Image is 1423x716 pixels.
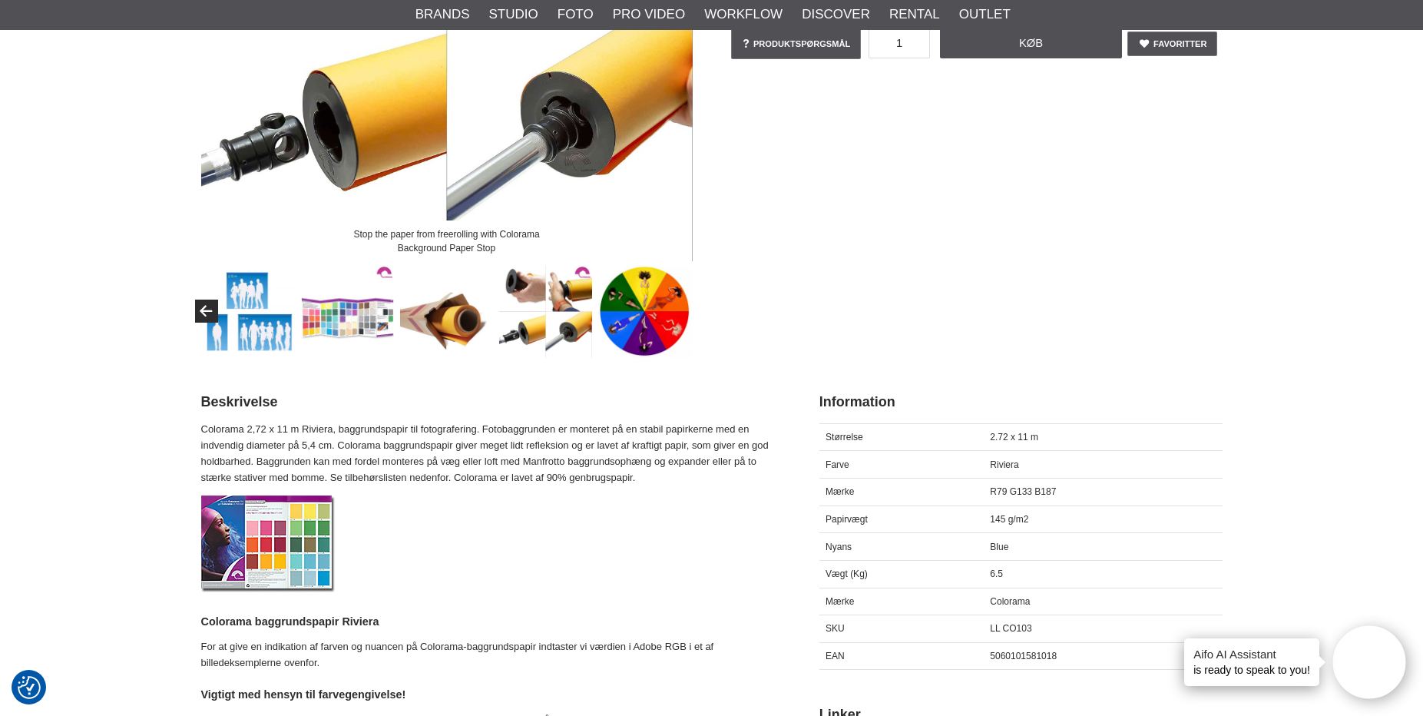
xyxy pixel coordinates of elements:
[826,651,845,661] span: EAN
[201,614,781,629] h4: Colorama baggrundspapir Riviera
[1193,646,1310,662] h4: Aifo AI Assistant
[18,674,41,701] button: Samtykkepræferencer
[201,639,781,671] p: For at give en indikation af farven og nuancen på Colorama-baggrundspapir indtaster vi værdien i ...
[889,5,940,25] a: Rental
[400,265,493,358] img: Supplied in robust packaging
[415,5,470,25] a: Brands
[990,623,1031,634] span: LL CO103
[826,568,868,579] span: Vægt (Kg)
[990,514,1028,525] span: 145 g/m2
[202,265,295,358] img: Seamless Paper Width Comparison
[990,596,1030,607] span: Colorama
[558,5,594,25] a: Foto
[301,265,394,358] img: Order the Colorama color chart to see the colors live
[201,496,336,592] img: Colorama Baggrundspapir
[826,432,863,443] span: Størrelse
[990,432,1038,443] span: 2.72 x 11 m
[489,5,538,25] a: Studio
[826,514,868,525] span: Papirvægt
[201,422,781,486] p: Colorama 2,72 x 11 m Riviera, baggrundspapir til fotografering. Fotobaggrunden er monteret på en ...
[959,5,1011,25] a: Outlet
[990,542,1008,552] span: Blue
[826,459,849,470] span: Farve
[195,300,218,323] button: Previous
[826,486,854,497] span: Mærke
[1127,31,1218,56] a: Favoritter
[990,568,1003,579] span: 6.5
[18,676,41,699] img: Revisit consent button
[802,5,870,25] a: Discover
[990,651,1057,661] span: 5060101581018
[990,459,1018,470] span: Riviera
[704,5,783,25] a: Workflow
[826,623,845,634] span: SKU
[324,220,570,261] div: Stop the paper from freerolling with Colorama Background Paper Stop
[499,265,592,358] img: Stop the paper from freerolling with Colorama Background Paper Stop
[826,542,852,552] span: Nyans
[990,486,1056,497] span: R79 G133 B187
[201,393,781,412] h2: Beskrivelse
[819,393,1223,412] h2: Information
[613,5,685,25] a: Pro Video
[598,265,691,358] img: Color Wheel
[826,596,854,607] span: Mærke
[1184,638,1319,686] div: is ready to speak to you!
[201,687,781,702] h4: Vigtigt med hensyn til farvegengivelse!
[731,28,862,59] a: Produktspørgsmål
[940,28,1123,58] a: Køb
